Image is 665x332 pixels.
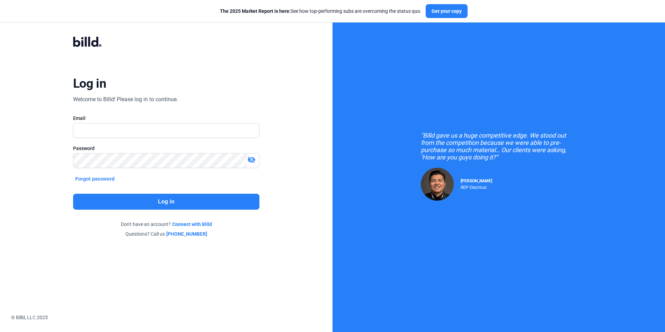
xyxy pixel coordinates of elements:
button: Get your copy [426,4,468,18]
button: Log in [73,194,259,210]
a: [PHONE_NUMBER] [166,230,207,237]
div: "Billd gave us a huge competitive edge. We stood out from the competition because we were able to... [421,132,577,161]
div: Welcome to Billd! Please log in to continue. [73,95,178,104]
mat-icon: visibility_off [247,156,256,164]
a: Connect with Billd [172,221,212,228]
div: Password [73,145,259,152]
div: Don't have an account? [73,221,259,228]
div: Email [73,115,259,122]
img: Raul Pacheco [421,168,454,201]
span: The 2025 Market Report is here: [220,8,291,14]
div: See how top-performing subs are overcoming the status quo. [220,8,422,15]
button: Forgot password [73,175,117,183]
div: Log in [73,76,106,91]
div: RDP Electrical [461,183,492,190]
span: [PERSON_NAME] [461,178,492,183]
div: Questions? Call us [73,230,259,237]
